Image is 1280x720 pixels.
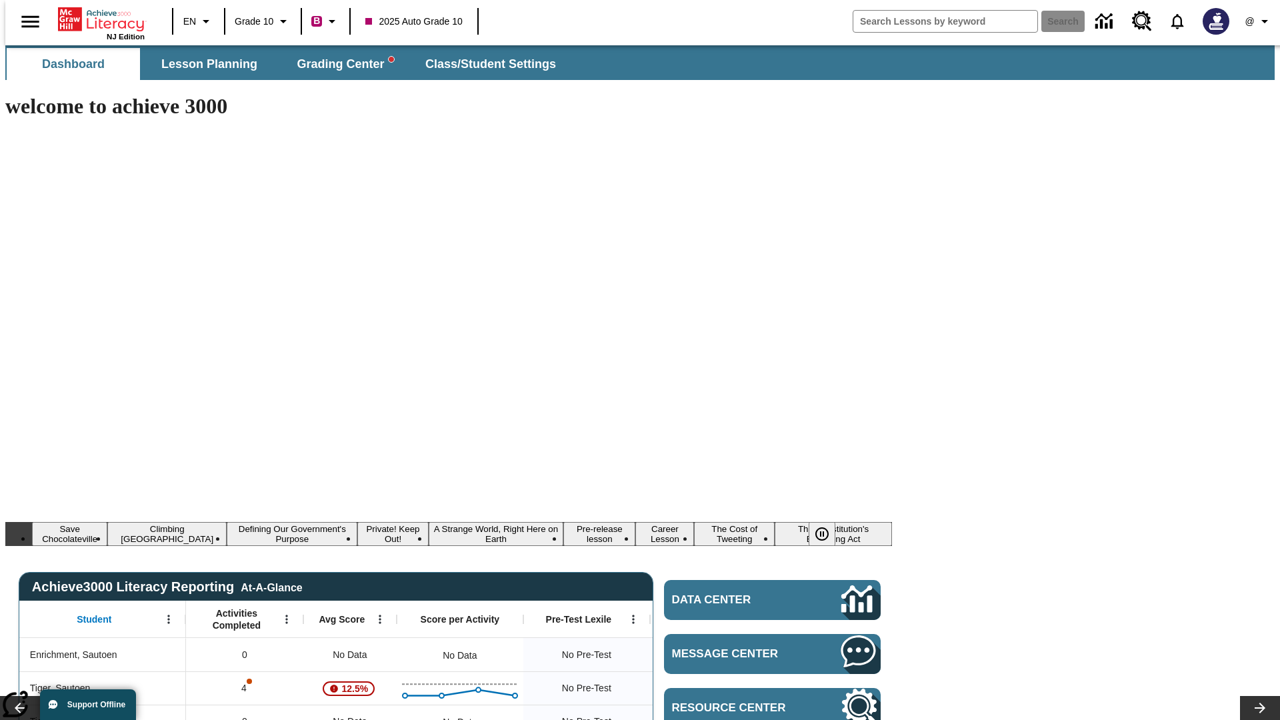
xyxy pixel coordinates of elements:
[193,607,281,631] span: Activities Completed
[623,609,643,629] button: Open Menu
[30,681,91,695] span: Tiger, Sautoen
[1203,8,1229,35] img: Avatar
[143,48,276,80] button: Lesson Planning
[429,522,564,546] button: Slide 5 A Strange World, Right Here on Earth
[1160,4,1195,39] a: Notifications
[77,613,111,625] span: Student
[241,579,302,594] div: At-A-Glance
[809,522,849,546] div: Pause
[672,701,801,715] span: Resource Center
[159,609,179,629] button: Open Menu
[303,671,397,705] div: , 12.5%, Attention! This student's Average First Try Score of 12.5% is below 65%, Tiger, Sautoen
[562,648,611,662] span: No Pre-Test, Enrichment, Sautoen
[313,13,320,29] span: B
[177,9,220,33] button: Language: EN, Select a language
[40,689,136,720] button: Support Offline
[357,522,428,546] button: Slide 4 Private! Keep Out!
[775,522,892,546] button: Slide 9 The Constitution's Balancing Act
[297,57,393,72] span: Grading Center
[1195,4,1237,39] button: Select a new avatar
[389,57,394,62] svg: writing assistant alert
[5,94,892,119] h1: welcome to achieve 3000
[161,57,257,72] span: Lesson Planning
[30,648,117,662] span: Enrichment, Sautoen
[365,15,462,29] span: 2025 Auto Grade 10
[337,677,374,701] span: 12.5%
[635,522,694,546] button: Slide 7 Career Lesson
[186,671,303,705] div: 4, One or more Activity scores may be invalid., Tiger, Sautoen
[672,593,797,607] span: Data Center
[672,647,801,661] span: Message Center
[809,522,835,546] button: Pause
[326,641,373,669] span: No Data
[1237,9,1280,33] button: Profile/Settings
[58,6,145,33] a: Home
[240,681,249,695] p: 4
[58,5,145,41] div: Home
[229,9,297,33] button: Grade: Grade 10, Select a grade
[107,33,145,41] span: NJ Edition
[694,522,775,546] button: Slide 8 The Cost of Tweeting
[186,638,303,671] div: 0, Enrichment, Sautoen
[42,57,105,72] span: Dashboard
[306,9,345,33] button: Boost Class color is violet red. Change class color
[7,48,140,80] button: Dashboard
[1124,3,1160,39] a: Resource Center, Will open in new tab
[415,48,567,80] button: Class/Student Settings
[546,613,612,625] span: Pre-Test Lexile
[235,15,273,29] span: Grade 10
[242,648,247,662] span: 0
[1240,696,1280,720] button: Lesson carousel, Next
[650,638,777,671] div: No Data, Enrichment, Sautoen
[370,609,390,629] button: Open Menu
[319,613,365,625] span: Avg Score
[664,580,881,620] a: Data Center
[853,11,1037,32] input: search field
[32,522,107,546] button: Slide 1 Save Chocolateville
[5,48,568,80] div: SubNavbar
[436,642,483,669] div: No Data, Enrichment, Sautoen
[664,634,881,674] a: Message Center
[563,522,635,546] button: Slide 6 Pre-release lesson
[1245,15,1254,29] span: @
[32,579,303,595] span: Achieve3000 Literacy Reporting
[277,609,297,629] button: Open Menu
[425,57,556,72] span: Class/Student Settings
[183,15,196,29] span: EN
[67,700,125,709] span: Support Offline
[562,681,611,695] span: No Pre-Test, Tiger, Sautoen
[303,638,397,671] div: No Data, Enrichment, Sautoen
[650,671,777,705] div: No Data, Tiger, Sautoen
[1087,3,1124,40] a: Data Center
[11,2,50,41] button: Open side menu
[421,613,500,625] span: Score per Activity
[5,45,1275,80] div: SubNavbar
[279,48,412,80] button: Grading Center
[107,522,227,546] button: Slide 2 Climbing Mount Tai
[227,522,357,546] button: Slide 3 Defining Our Government's Purpose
